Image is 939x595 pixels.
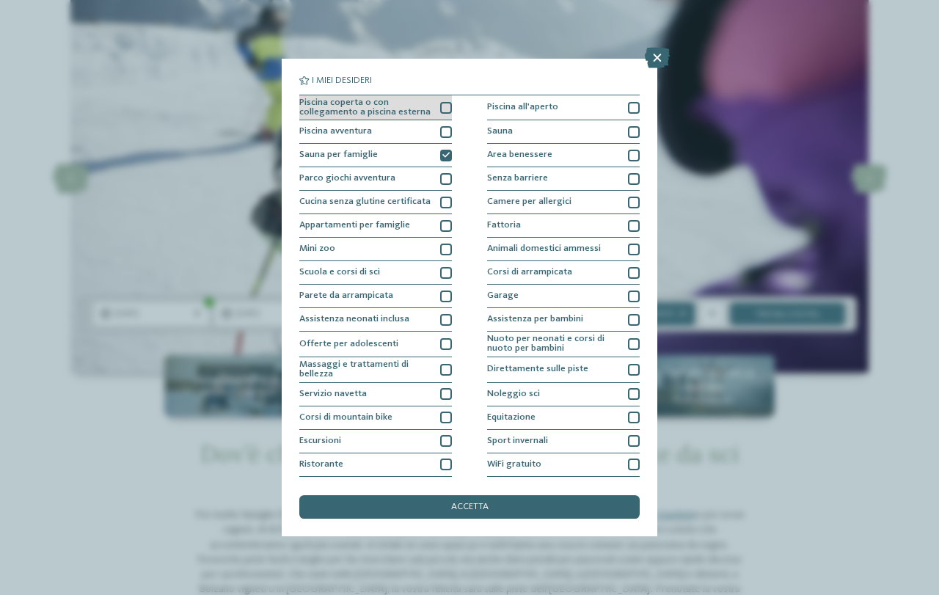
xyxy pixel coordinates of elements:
[312,76,372,86] span: I miei desideri
[487,460,541,470] span: WiFi gratuito
[487,365,588,374] span: Direttamente sulle piste
[299,197,431,207] span: Cucina senza glutine certificata
[487,291,519,301] span: Garage
[299,437,341,446] span: Escursioni
[299,98,431,117] span: Piscina coperta o con collegamento a piscina esterna
[487,197,571,207] span: Camere per allergici
[299,244,335,254] span: Mini zoo
[299,360,431,379] span: Massaggi e trattamenti di bellezza
[487,437,548,446] span: Sport invernali
[299,390,367,399] span: Servizio navetta
[487,268,572,277] span: Corsi di arrampicata
[487,103,558,112] span: Piscina all'aperto
[299,174,395,183] span: Parco giochi avventura
[487,174,548,183] span: Senza barriere
[299,340,398,349] span: Offerte per adolescenti
[487,244,601,254] span: Animali domestici ammessi
[487,413,536,423] span: Equitazione
[299,268,380,277] span: Scuola e corsi di sci
[299,291,393,301] span: Parete da arrampicata
[487,150,552,160] span: Area benessere
[487,221,521,230] span: Fattoria
[487,335,619,354] span: Nuoto per neonati e corsi di nuoto per bambini
[299,413,392,423] span: Corsi di mountain bike
[451,503,489,512] span: accetta
[299,460,343,470] span: Ristorante
[299,315,409,324] span: Assistenza neonati inclusa
[299,221,410,230] span: Appartamenti per famiglie
[299,150,378,160] span: Sauna per famiglie
[299,127,372,136] span: Piscina avventura
[487,315,583,324] span: Assistenza per bambini
[487,127,513,136] span: Sauna
[487,390,540,399] span: Noleggio sci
